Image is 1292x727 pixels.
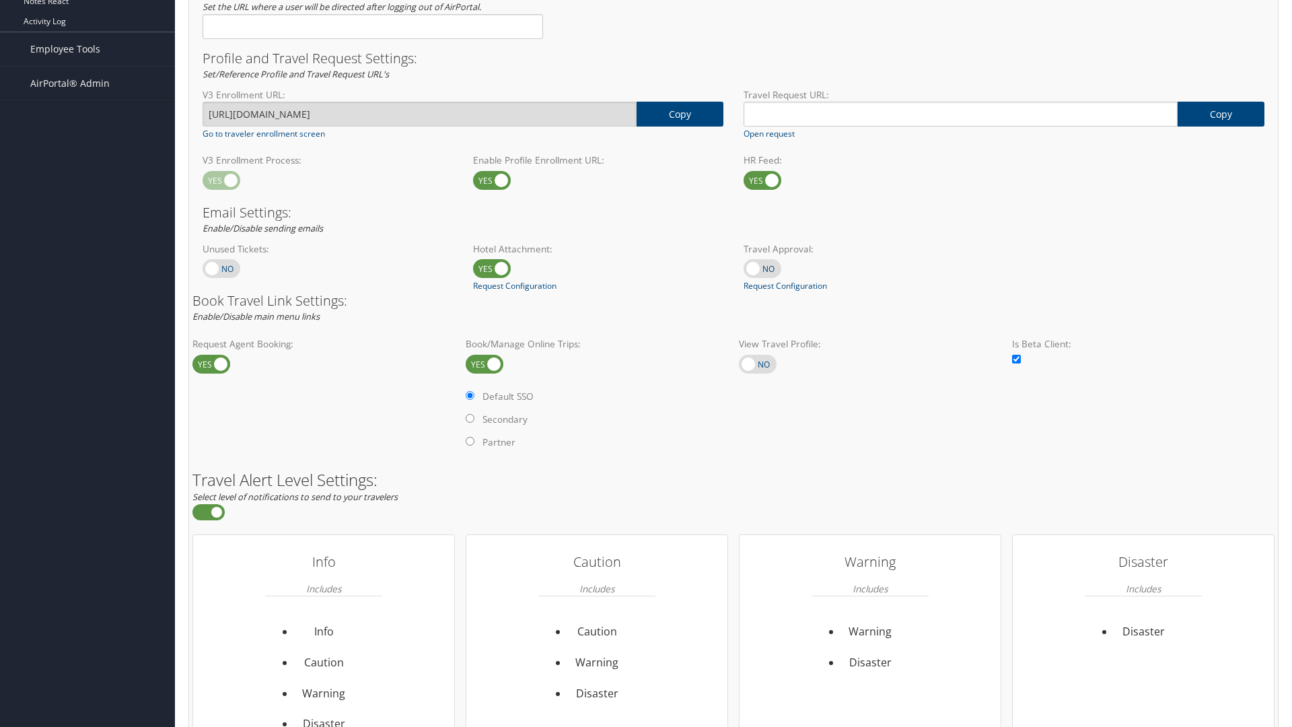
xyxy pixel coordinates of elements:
span: AirPortal® Admin [30,67,110,100]
em: Set/Reference Profile and Travel Request URL's [203,68,389,80]
h3: Email Settings: [203,206,1264,219]
em: Select level of notifications to send to your travelers [192,491,398,503]
h3: Book Travel Link Settings: [192,294,1275,308]
span: Employee Tools [30,32,100,66]
label: Secondary [482,413,528,426]
em: Includes [853,576,888,602]
a: Open request [744,128,795,140]
h3: Disaster [1085,549,1202,576]
label: Default SSO [482,390,534,403]
em: Includes [306,576,341,602]
a: Request Configuration [473,280,557,292]
label: Unused Tickets: [203,242,453,256]
a: Request Configuration [744,280,827,292]
label: View Travel Profile: [739,337,1001,351]
a: copy [637,102,723,127]
li: Disaster [568,679,626,709]
li: Caution [568,617,626,648]
label: Book/Manage Online Trips: [466,337,728,351]
em: Includes [1126,576,1161,602]
label: Travel Request URL: [744,88,1264,102]
li: Warning [841,617,900,648]
a: copy [1178,102,1264,127]
label: Travel Approval: [744,242,994,256]
label: V3 Enrollment URL: [203,88,723,102]
label: HR Feed: [744,153,994,167]
h2: Travel Alert Level Settings: [192,472,1275,488]
a: Go to traveler enrollment screen [203,128,325,140]
em: Includes [579,576,614,602]
h3: Info [265,549,382,576]
li: Warning [295,679,353,709]
label: Request Agent Booking: [192,337,455,351]
h3: Warning [812,549,929,576]
label: V3 Enrollment Process: [203,153,453,167]
label: Enable Profile Enrollment URL: [473,153,723,167]
li: Disaster [841,648,900,679]
label: Hotel Attachment: [473,242,723,256]
h3: Profile and Travel Request Settings: [203,52,1264,65]
li: Warning [568,648,626,679]
h3: Caution [538,549,655,576]
em: Enable/Disable main menu links [192,310,320,322]
label: Is Beta Client: [1012,337,1275,351]
li: Caution [295,648,353,679]
label: Partner [482,436,515,449]
li: Disaster [1114,617,1173,648]
em: Enable/Disable sending emails [203,222,323,234]
em: Set the URL where a user will be directed after logging out of AirPortal. [203,1,481,13]
li: Info [295,617,353,648]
